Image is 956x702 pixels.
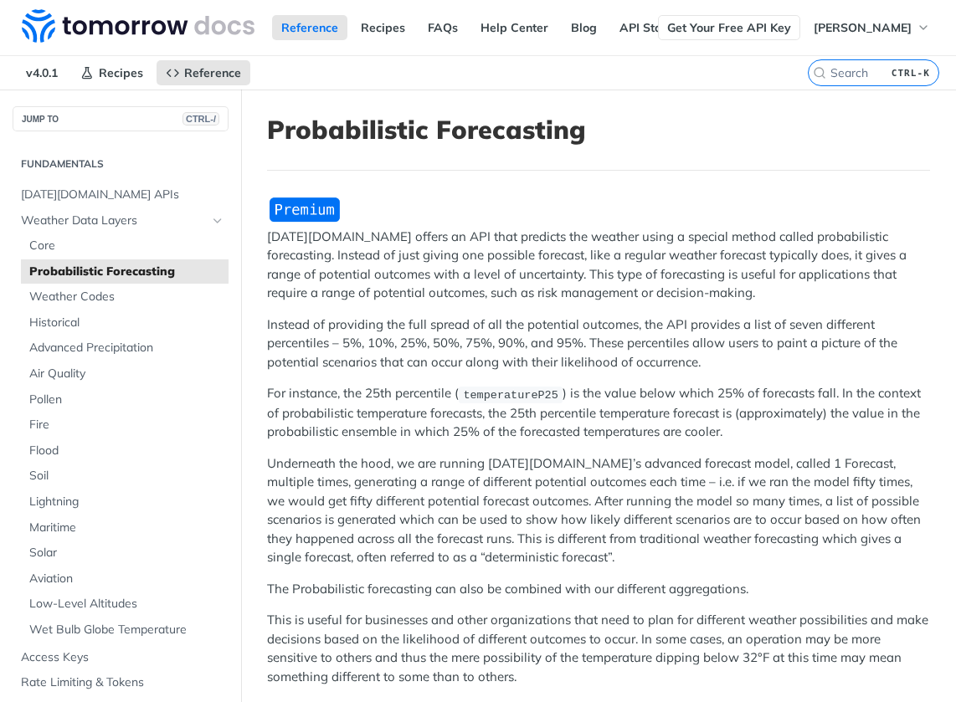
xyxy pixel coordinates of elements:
[813,66,826,79] svg: Search
[157,60,250,85] a: Reference
[13,156,229,172] h2: Fundamentals
[21,187,224,203] span: [DATE][DOMAIN_NAME] APIs
[267,454,930,567] p: Underneath the hood, we are running [DATE][DOMAIN_NAME]’s advanced forecast model, called 1 Forec...
[658,15,800,40] a: Get Your Free API Key
[610,15,688,40] a: API Status
[21,259,229,284] a: Probabilistic Forecasting
[21,233,229,259] a: Core
[29,289,224,305] span: Weather Codes
[814,20,912,35] span: [PERSON_NAME]
[211,214,224,228] button: Hide subpages for Weather Data Layers
[21,617,229,643] a: Wet Bulb Globe Temperature
[21,438,229,464] a: Flood
[29,520,224,536] span: Maritime
[21,213,207,229] span: Weather Data Layers
[272,15,347,40] a: Reference
[13,208,229,233] a: Weather Data LayersHide subpages for Weather Data Layers
[21,361,229,387] a: Air Quality
[21,284,229,310] a: Weather Codes
[182,112,219,126] span: CTRL-/
[21,387,229,412] a: Pollen
[99,65,143,80] span: Recipes
[471,15,558,40] a: Help Center
[21,336,229,361] a: Advanced Precipitation
[21,674,224,691] span: Rate Limiting & Tokens
[267,611,930,686] p: This is useful for businesses and other organizations that need to plan for different weather pos...
[29,596,224,612] span: Low-Level Altitudes
[29,494,224,510] span: Lightning
[29,366,224,382] span: Air Quality
[13,645,229,670] a: Access Keys
[21,489,229,515] a: Lightning
[804,15,939,40] button: [PERSON_NAME]
[29,340,224,356] span: Advanced Precipitation
[13,182,229,208] a: [DATE][DOMAIN_NAME] APIs
[29,622,224,638] span: Wet Bulb Globe Temperature
[29,443,224,459] span: Flood
[29,571,224,587] span: Aviation
[21,592,229,617] a: Low-Level Altitudes
[13,670,229,695] a: Rate Limiting & Tokens
[267,580,930,599] p: The Probabilistic forecasting can also be combined with our different aggregations.
[562,15,606,40] a: Blog
[29,238,224,254] span: Core
[463,388,558,401] span: temperatureP25
[21,464,229,489] a: Soil
[21,412,229,438] a: Fire
[22,9,254,43] img: Tomorrow.io Weather API Docs
[29,545,224,561] span: Solar
[29,392,224,408] span: Pollen
[419,15,467,40] a: FAQs
[184,65,241,80] span: Reference
[887,64,934,81] kbd: CTRL-K
[267,315,930,372] p: Instead of providing the full spread of all the potential outcomes, the API provides a list of se...
[13,106,229,131] button: JUMP TOCTRL-/
[352,15,414,40] a: Recipes
[267,384,930,441] p: For instance, the 25th percentile ( ) is the value below which 25% of forecasts fall. In the cont...
[21,541,229,566] a: Solar
[29,468,224,484] span: Soil
[17,60,67,85] span: v4.0.1
[21,515,229,541] a: Maritime
[267,115,930,145] h1: Probabilistic Forecasting
[21,310,229,336] a: Historical
[267,228,930,303] p: [DATE][DOMAIN_NAME] offers an API that predicts the weather using a special method called probabi...
[29,315,224,331] span: Historical
[29,264,224,280] span: Probabilistic Forecasting
[29,417,224,433] span: Fire
[21,566,229,592] a: Aviation
[21,649,224,666] span: Access Keys
[71,60,152,85] a: Recipes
